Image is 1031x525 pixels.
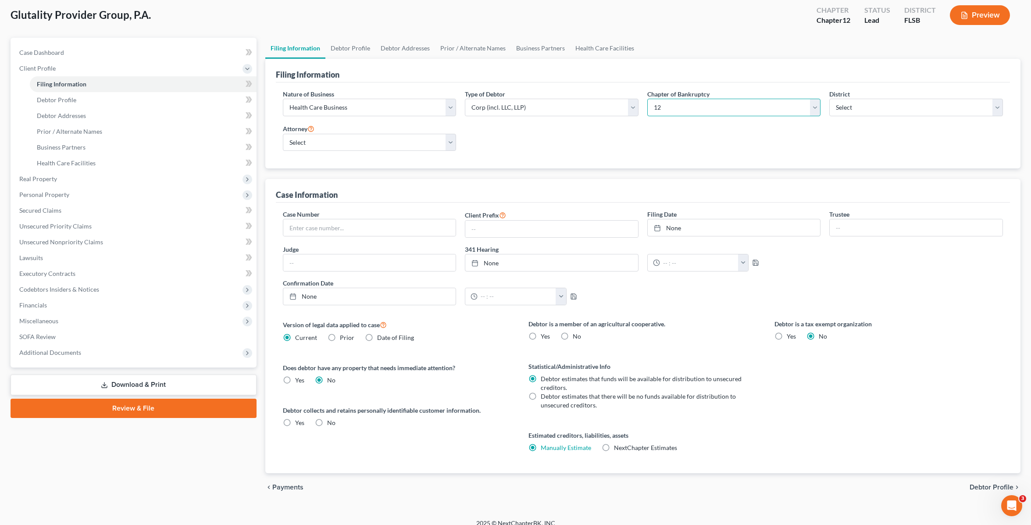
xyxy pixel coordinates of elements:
[283,288,456,305] a: None
[19,286,99,293] span: Codebtors Insiders & Notices
[1013,484,1020,491] i: chevron_right
[12,203,257,218] a: Secured Claims
[283,210,320,219] label: Case Number
[829,210,849,219] label: Trustee
[648,219,821,236] a: None
[37,128,102,135] span: Prior / Alternate Names
[19,222,92,230] span: Unsecured Priority Claims
[30,76,257,92] a: Filing Information
[541,393,736,409] span: Debtor estimates that there will be no funds available for distribution to unsecured creditors.
[19,254,43,261] span: Lawsuits
[276,189,338,200] div: Case Information
[465,210,506,220] label: Client Prefix
[327,376,335,384] span: No
[19,64,56,72] span: Client Profile
[37,112,86,119] span: Debtor Addresses
[19,49,64,56] span: Case Dashboard
[283,123,314,134] label: Attorney
[30,124,257,139] a: Prior / Alternate Names
[465,254,638,271] a: None
[19,191,69,198] span: Personal Property
[19,207,61,214] span: Secured Claims
[11,375,257,395] a: Download & Print
[37,159,96,167] span: Health Care Facilities
[19,301,47,309] span: Financials
[904,5,936,15] div: District
[1001,495,1022,516] iframe: Intercom live chat
[573,332,581,340] span: No
[295,376,304,384] span: Yes
[774,319,1003,329] label: Debtor is a tax exempt organization
[541,332,550,340] span: Yes
[541,444,591,451] a: Manually Estimate
[465,89,505,99] label: Type of Debtor
[1019,495,1026,502] span: 3
[30,108,257,124] a: Debtor Addresses
[37,143,86,151] span: Business Partners
[970,484,1020,491] button: Debtor Profile chevron_right
[864,5,890,15] div: Status
[528,431,757,440] label: Estimated creditors, liabilities, assets
[283,254,456,271] input: --
[528,319,757,329] label: Debtor is a member of an agricultural cooperative.
[904,15,936,25] div: FLSB
[12,218,257,234] a: Unsecured Priority Claims
[327,419,335,426] span: No
[11,8,151,21] span: Glutality Provider Group, P.A.
[19,333,56,340] span: SOFA Review
[19,349,81,356] span: Additional Documents
[465,221,638,237] input: --
[819,332,827,340] span: No
[647,210,677,219] label: Filing Date
[950,5,1010,25] button: Preview
[970,484,1013,491] span: Debtor Profile
[647,89,710,99] label: Chapter of Bankruptcy
[614,444,677,451] span: NextChapter Estimates
[265,38,325,59] a: Filing Information
[30,139,257,155] a: Business Partners
[12,234,257,250] a: Unsecured Nonpriority Claims
[377,334,414,341] span: Date of Filing
[19,238,103,246] span: Unsecured Nonpriority Claims
[19,317,58,325] span: Miscellaneous
[278,279,643,288] label: Confirmation Date
[478,288,556,305] input: -- : --
[30,92,257,108] a: Debtor Profile
[460,245,825,254] label: 341 Hearing
[37,80,86,88] span: Filing Information
[12,266,257,282] a: Executory Contracts
[283,406,511,415] label: Debtor collects and retains personally identifiable customer information.
[570,38,639,59] a: Health Care Facilities
[787,332,796,340] span: Yes
[829,89,850,99] label: District
[276,69,339,80] div: Filing Information
[283,363,511,372] label: Does debtor have any property that needs immediate attention?
[12,250,257,266] a: Lawsuits
[528,362,757,371] label: Statistical/Administrative Info
[842,16,850,24] span: 12
[11,399,257,418] a: Review & File
[283,245,299,254] label: Judge
[19,175,57,182] span: Real Property
[19,270,75,277] span: Executory Contracts
[283,89,334,99] label: Nature of Business
[12,329,257,345] a: SOFA Review
[511,38,570,59] a: Business Partners
[272,484,303,491] span: Payments
[541,375,742,391] span: Debtor estimates that funds will be available for distribution to unsecured creditors.
[265,484,272,491] i: chevron_left
[340,334,354,341] span: Prior
[817,5,850,15] div: Chapter
[375,38,435,59] a: Debtor Addresses
[37,96,76,104] span: Debtor Profile
[283,219,456,236] input: Enter case number...
[435,38,511,59] a: Prior / Alternate Names
[12,45,257,61] a: Case Dashboard
[830,219,1002,236] input: --
[817,15,850,25] div: Chapter
[864,15,890,25] div: Lead
[30,155,257,171] a: Health Care Facilities
[283,319,511,330] label: Version of legal data applied to case
[325,38,375,59] a: Debtor Profile
[295,419,304,426] span: Yes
